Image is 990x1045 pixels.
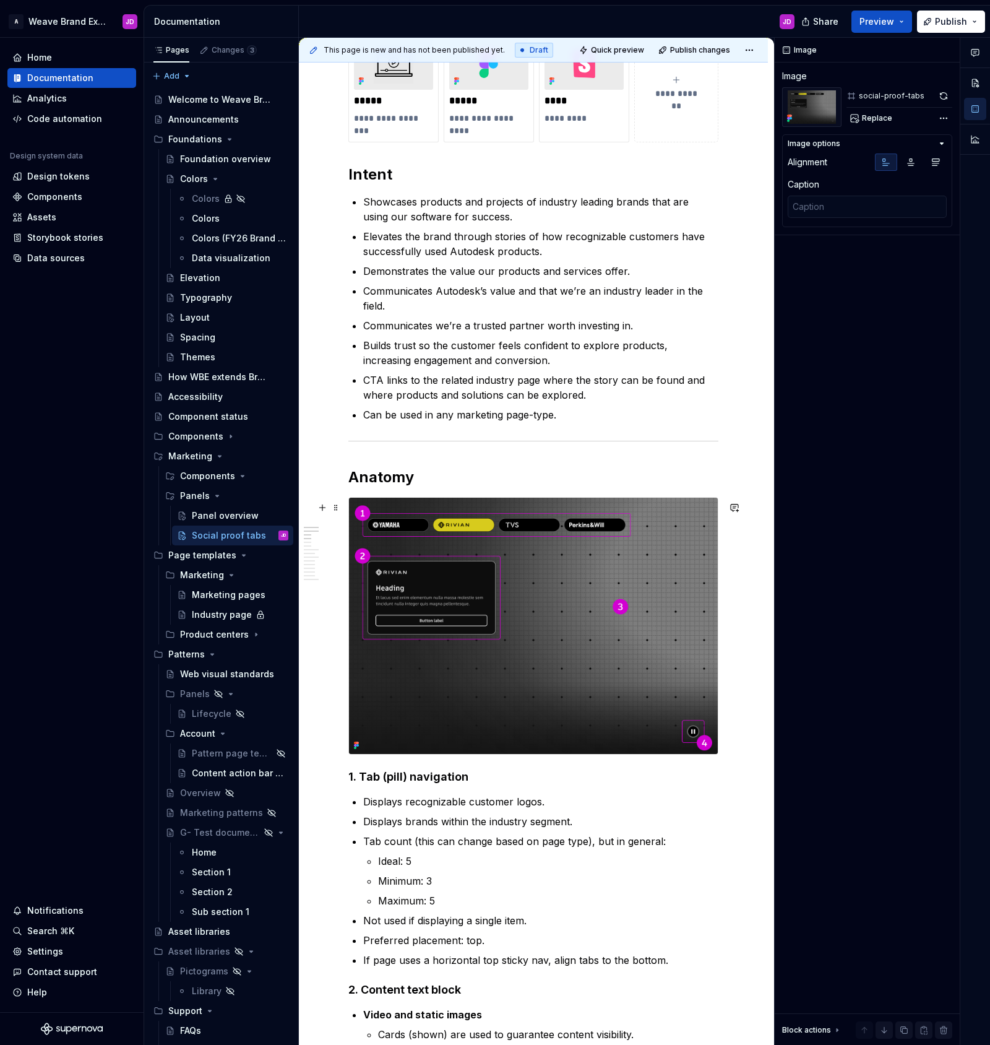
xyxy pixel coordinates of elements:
[180,351,215,363] div: Themes
[846,110,898,127] button: Replace
[168,391,223,403] div: Accessibility
[363,913,718,928] p: Not used if displaying a single item.
[160,149,293,169] a: Foundation overview
[148,427,293,446] div: Components
[168,133,222,145] div: Foundations
[172,209,293,228] a: Colors
[180,688,210,700] div: Panels
[164,71,179,81] span: Add
[148,644,293,664] div: Patterns
[782,1021,842,1039] div: Block actions
[148,446,293,466] div: Marketing
[655,41,736,59] button: Publish changes
[160,783,293,803] a: Overview
[378,854,718,869] p: Ideal: 5
[192,232,286,245] div: Colors (FY26 Brand refresh)
[7,248,136,268] a: Data sources
[172,228,293,248] a: Colors (FY26 Brand refresh)
[180,272,220,284] div: Elevation
[192,193,220,205] div: Colors
[160,803,293,823] a: Marketing patterns
[363,194,718,224] p: Showcases products and projects of industry leading brands that are using our software for success.
[192,509,259,522] div: Panel overview
[180,173,208,185] div: Colors
[168,371,270,383] div: How WBE extends Brand
[180,1025,201,1037] div: FAQs
[363,338,718,368] p: Builds trust so the customer feels confident to explore products, increasing engagement and conve...
[7,228,136,248] a: Storybook stories
[27,51,52,64] div: Home
[148,90,293,110] a: Welcome to Weave Brand Extended
[788,156,827,168] div: Alignment
[180,331,215,344] div: Spacing
[153,45,189,55] div: Pages
[172,882,293,902] a: Section 2
[148,110,293,129] a: Announcements
[851,11,912,33] button: Preview
[172,862,293,882] a: Section 1
[27,113,102,125] div: Code automation
[27,191,82,203] div: Components
[160,823,293,843] a: G- Test documentation page
[172,248,293,268] a: Data visualization
[7,207,136,227] a: Assets
[670,45,730,55] span: Publish changes
[168,430,223,443] div: Components
[192,252,270,264] div: Data visualization
[192,609,252,621] div: Industry page
[378,1027,718,1042] p: Cards (shown) are used to guarantee content visibility.
[148,407,293,427] a: Component status
[168,648,205,661] div: Patterns
[363,933,718,948] p: Preferred placement: top.
[180,826,260,839] div: G- Test documentation page
[27,170,90,183] div: Design tokens
[795,11,846,33] button: Share
[160,327,293,347] a: Spacing
[160,347,293,367] a: Themes
[160,565,293,585] div: Marketing
[148,387,293,407] a: Accessibility
[7,187,136,207] a: Components
[180,569,224,581] div: Marketing
[168,93,270,106] div: Welcome to Weave Brand Extended
[27,966,97,978] div: Contact support
[160,664,293,684] a: Web visual standards
[160,625,293,644] div: Product centers
[788,178,819,191] div: Caption
[168,926,230,938] div: Asset libraries
[281,529,286,542] div: JD
[180,727,215,740] div: Account
[172,704,293,724] a: Lifecycle
[363,373,718,402] p: CTA links to the related industry page where the story can be found and where products and soluti...
[160,169,293,189] a: Colors
[180,965,228,978] div: Pictograms
[180,807,263,819] div: Marketing patterns
[247,45,257,55] span: 3
[160,288,293,308] a: Typography
[917,11,985,33] button: Publish
[348,770,468,783] strong: 1. Tab (pill) navigation
[148,545,293,565] div: Page templates
[348,982,718,997] h4: 2. Content text block
[27,92,67,105] div: Analytics
[180,470,235,482] div: Components
[168,410,248,423] div: Component status
[7,167,136,186] a: Design tokens
[41,1023,103,1035] svg: Supernova Logo
[180,787,221,799] div: Overview
[530,45,548,55] span: Draft
[172,585,293,605] a: Marketing pages
[172,843,293,862] a: Home
[172,763,293,783] a: Content action bar pattern
[172,526,293,545] a: Social proof tabsJD
[783,17,791,27] div: JD
[180,628,249,641] div: Product centers
[160,684,293,704] div: Panels
[363,953,718,968] p: If page uses a horizontal top sticky nav, align tabs to the bottom.
[7,109,136,129] a: Code automation
[148,129,293,149] div: Foundations
[172,189,293,209] a: Colors
[192,589,265,601] div: Marketing pages
[378,874,718,888] p: Minimum: 3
